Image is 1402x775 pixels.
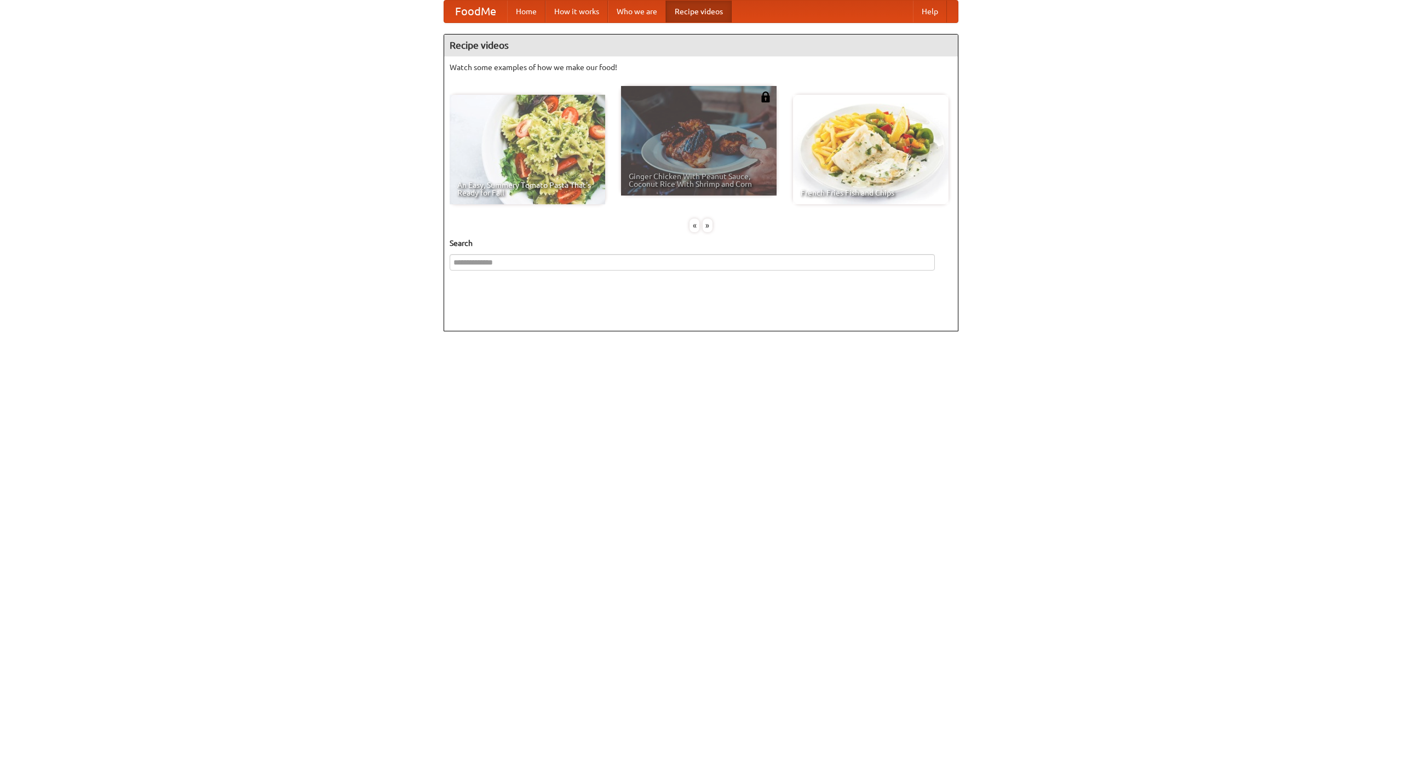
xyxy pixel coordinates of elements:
[793,95,949,204] a: French Fries Fish and Chips
[760,91,771,102] img: 483408.png
[666,1,732,22] a: Recipe videos
[450,95,605,204] a: An Easy, Summery Tomato Pasta That's Ready for Fall
[507,1,545,22] a: Home
[450,62,952,73] p: Watch some examples of how we make our food!
[450,238,952,249] h5: Search
[703,219,713,232] div: »
[608,1,666,22] a: Who we are
[913,1,947,22] a: Help
[689,219,699,232] div: «
[545,1,608,22] a: How it works
[801,189,941,197] span: French Fries Fish and Chips
[457,181,597,197] span: An Easy, Summery Tomato Pasta That's Ready for Fall
[444,1,507,22] a: FoodMe
[444,35,958,56] h4: Recipe videos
